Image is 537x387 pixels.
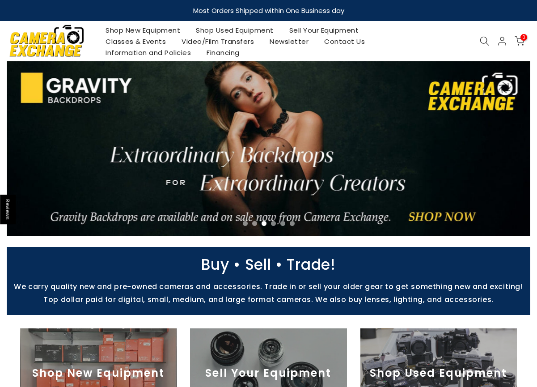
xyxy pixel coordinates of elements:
[252,221,257,226] li: Page dot 2
[2,260,535,269] p: Buy • Sell • Trade!
[290,221,295,226] li: Page dot 6
[243,221,248,226] li: Page dot 1
[199,47,248,58] a: Financing
[98,47,199,58] a: Information and Policies
[2,282,535,291] p: We carry quality new and pre-owned cameras and accessories. Trade in or sell your older gear to g...
[262,36,317,47] a: Newsletter
[262,221,266,226] li: Page dot 3
[281,25,367,36] a: Sell Your Equipment
[98,25,188,36] a: Shop New Equipment
[317,36,373,47] a: Contact Us
[174,36,262,47] a: Video/Film Transfers
[515,36,524,46] a: 0
[188,25,282,36] a: Shop Used Equipment
[2,295,535,304] p: Top dollar paid for digital, small, medium, and large format cameras. We also buy lenses, lightin...
[520,34,527,41] span: 0
[193,6,344,15] strong: Most Orders Shipped within One Business day
[271,221,276,226] li: Page dot 4
[280,221,285,226] li: Page dot 5
[98,36,174,47] a: Classes & Events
